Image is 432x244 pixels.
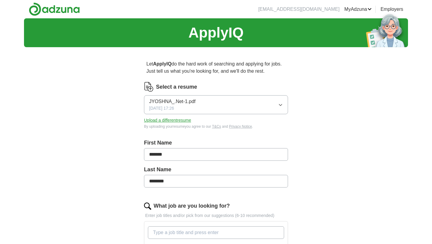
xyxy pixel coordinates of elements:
[144,117,191,124] button: Upload a differentresume
[144,124,288,129] div: By uploading your resume you agree to our and .
[144,139,288,147] label: First Name
[258,6,340,13] li: [EMAIL_ADDRESS][DOMAIN_NAME]
[149,98,196,105] span: JYOSHNA_.Net-1.pdf
[144,82,154,92] img: CV Icon
[344,6,372,13] a: MyAdzuna
[149,105,174,111] span: [DATE] 17:26
[144,212,288,219] p: Enter job titles and/or pick from our suggestions (6-10 recommended)
[144,58,288,77] p: Let do the hard work of searching and applying for jobs. Just tell us what you're looking for, an...
[212,124,221,129] a: T&Cs
[148,226,284,239] input: Type a job title and press enter
[144,203,151,210] img: search.png
[144,95,288,114] button: JYOSHNA_.Net-1.pdf[DATE] 17:26
[156,83,197,91] label: Select a resume
[29,2,80,16] img: Adzuna logo
[153,61,171,66] strong: ApplyIQ
[144,166,288,174] label: Last Name
[380,6,403,13] a: Employers
[188,22,244,44] h1: ApplyIQ
[154,202,230,210] label: What job are you looking for?
[229,124,252,129] a: Privacy Notice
